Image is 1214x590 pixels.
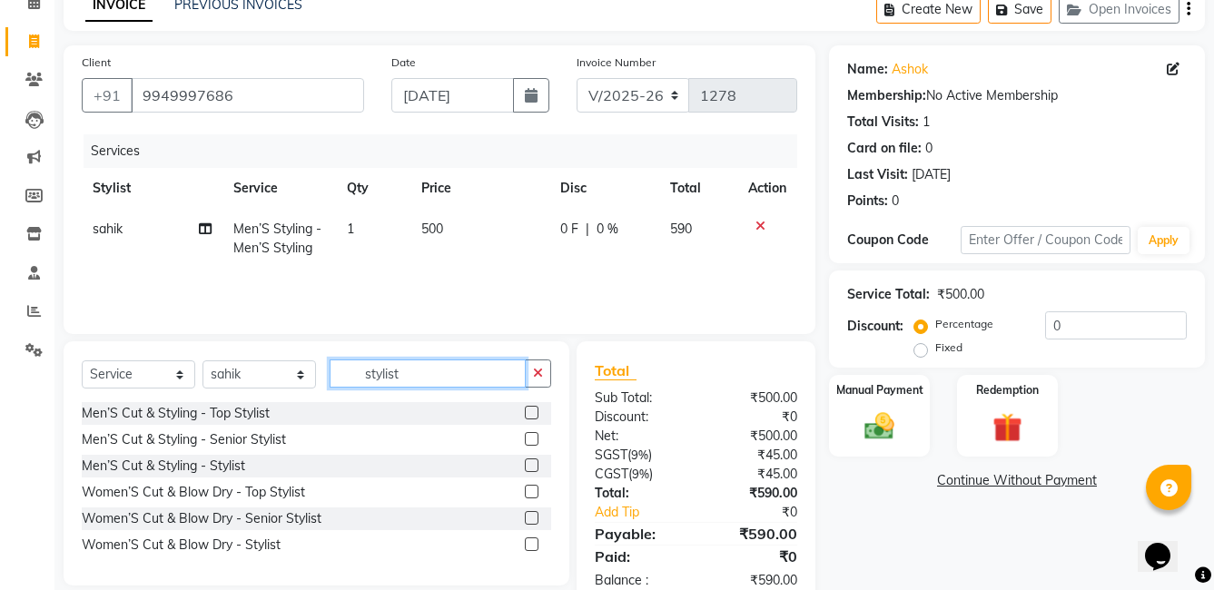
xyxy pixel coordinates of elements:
span: Men’S Styling - Men’S Styling [233,221,321,256]
div: ₹45.00 [696,446,811,465]
span: 1 [347,221,354,237]
div: Discount: [847,317,903,336]
div: ₹0 [716,503,811,522]
input: Search or Scan [330,359,526,388]
div: Men’S Cut & Styling - Top Stylist [82,404,270,423]
div: Points: [847,192,888,211]
button: Apply [1138,227,1189,254]
th: Qty [336,168,411,209]
div: ₹0 [696,546,811,567]
div: No Active Membership [847,86,1187,105]
div: Sub Total: [581,388,696,408]
img: _cash.svg [855,409,903,444]
img: _gift.svg [983,409,1031,447]
span: 500 [421,221,443,237]
button: +91 [82,78,133,113]
div: ( ) [581,446,696,465]
div: Net: [581,427,696,446]
label: Fixed [935,339,962,356]
span: Total [595,361,637,380]
div: Last Visit: [847,165,908,184]
div: ₹590.00 [696,523,811,545]
span: CGST [595,466,628,482]
div: 0 [892,192,899,211]
div: Balance : [581,571,696,590]
th: Action [737,168,797,209]
input: Enter Offer / Coupon Code [961,226,1130,254]
span: 0 F [560,220,578,239]
th: Stylist [82,168,222,209]
div: ₹500.00 [696,427,811,446]
div: Coupon Code [847,231,961,250]
span: 9% [632,467,649,481]
div: 0 [925,139,933,158]
div: Card on file: [847,139,922,158]
th: Total [659,168,737,209]
label: Percentage [935,316,993,332]
th: Disc [549,168,659,209]
label: Client [82,54,111,71]
a: Add Tip [581,503,716,522]
div: Total: [581,484,696,503]
div: Payable: [581,523,696,545]
div: Discount: [581,408,696,427]
label: Invoice Number [577,54,656,71]
label: Date [391,54,416,71]
div: ₹0 [696,408,811,427]
span: sahik [93,221,123,237]
div: Total Visits: [847,113,919,132]
span: | [586,220,589,239]
span: 0 % [597,220,618,239]
th: Service [222,168,335,209]
div: [DATE] [912,165,951,184]
span: 9% [631,447,648,462]
iframe: chat widget [1138,517,1196,572]
div: ₹500.00 [937,285,984,304]
th: Price [410,168,548,209]
a: Ashok [892,60,928,79]
a: Continue Without Payment [833,471,1201,490]
span: 590 [670,221,692,237]
label: Manual Payment [836,382,923,398]
div: Women’S Cut & Blow Dry - Stylist [82,536,281,555]
div: Paid: [581,546,696,567]
div: Women’S Cut & Blow Dry - Senior Stylist [82,509,321,528]
div: 1 [923,113,930,132]
div: ( ) [581,465,696,484]
div: Name: [847,60,888,79]
div: Membership: [847,86,926,105]
div: ₹500.00 [696,388,811,408]
div: ₹45.00 [696,465,811,484]
div: Men’S Cut & Styling - Senior Stylist [82,430,286,449]
div: ₹590.00 [696,484,811,503]
label: Redemption [976,382,1039,398]
span: SGST [595,447,627,463]
input: Search by Name/Mobile/Email/Code [131,78,364,113]
div: ₹590.00 [696,571,811,590]
div: Service Total: [847,285,930,304]
div: Women’S Cut & Blow Dry - Top Stylist [82,483,305,502]
div: Services [84,134,811,168]
div: Men’S Cut & Styling - Stylist [82,457,245,476]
